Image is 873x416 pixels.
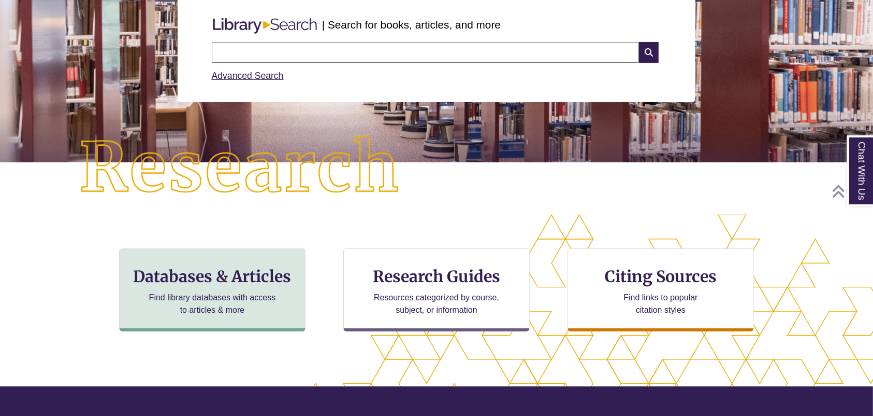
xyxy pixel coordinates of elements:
img: Research [43,100,437,237]
a: Advanced Search [212,71,284,81]
a: Back to Top [832,184,870,198]
a: Citing Sources Find links to popular citation styles [568,248,754,331]
p: | Search for books, articles, and more [322,17,501,33]
h3: Research Guides [352,267,521,286]
a: Research Guides Resources categorized by course, subject, or information [343,248,530,331]
a: Databases & Articles Find library databases with access to articles & more [119,248,305,331]
p: Find library databases with access to articles & more [145,292,280,316]
h3: Databases & Articles [128,267,297,286]
p: Find links to popular citation styles [610,292,711,316]
img: Libary Search [208,14,322,38]
i: Search [639,42,659,63]
h3: Citing Sources [598,267,724,286]
p: Resources categorized by course, subject, or information [369,292,504,316]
